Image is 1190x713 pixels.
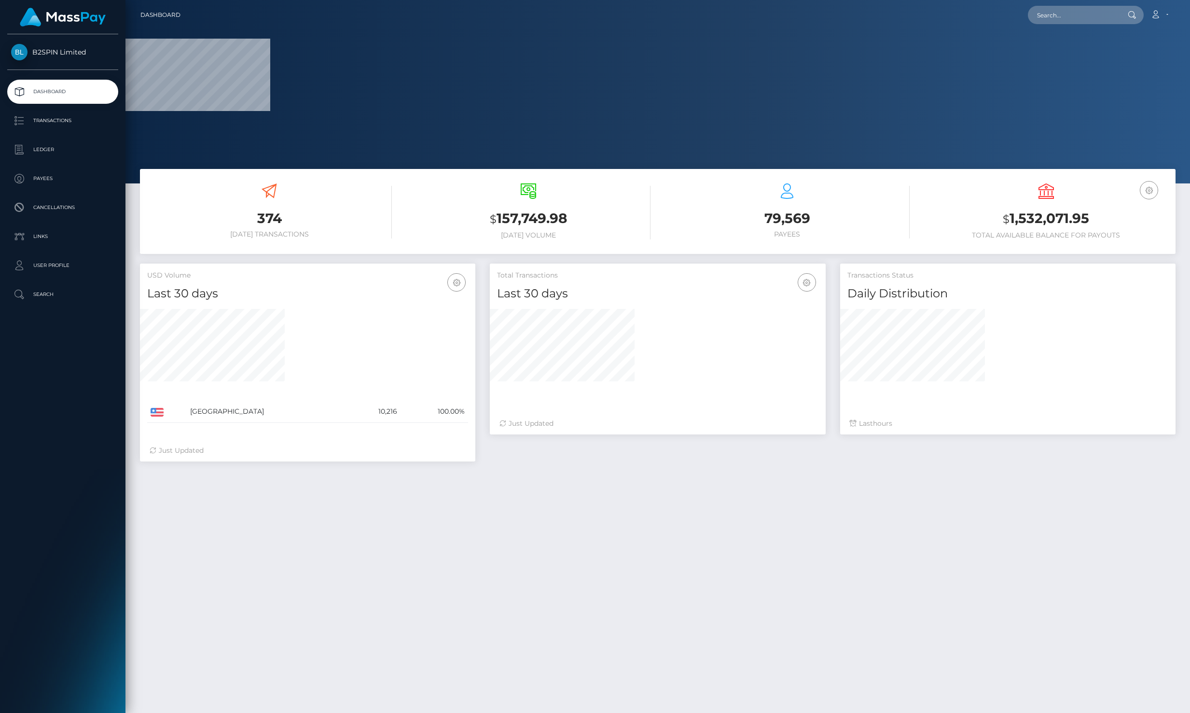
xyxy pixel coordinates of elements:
[7,224,118,249] a: Links
[11,171,114,186] p: Payees
[11,200,114,215] p: Cancellations
[11,142,114,157] p: Ledger
[187,401,349,423] td: [GEOGRAPHIC_DATA]
[847,285,1168,302] h4: Daily Distribution
[11,84,114,99] p: Dashboard
[1028,6,1119,24] input: Search...
[7,109,118,133] a: Transactions
[924,231,1169,239] h6: Total Available Balance for Payouts
[847,271,1168,280] h5: Transactions Status
[11,113,114,128] p: Transactions
[11,287,114,302] p: Search
[497,285,818,302] h4: Last 30 days
[924,209,1169,229] h3: 1,532,071.95
[490,212,497,226] small: $
[11,44,28,60] img: B2SPIN Limited
[11,258,114,273] p: User Profile
[147,230,392,238] h6: [DATE] Transactions
[11,229,114,244] p: Links
[665,209,910,228] h3: 79,569
[7,138,118,162] a: Ledger
[150,446,466,456] div: Just Updated
[401,401,469,423] td: 100.00%
[850,419,1166,429] div: Last hours
[147,285,468,302] h4: Last 30 days
[497,271,818,280] h5: Total Transactions
[7,167,118,191] a: Payees
[140,5,180,25] a: Dashboard
[7,80,118,104] a: Dashboard
[147,209,392,228] h3: 374
[7,282,118,307] a: Search
[406,209,651,229] h3: 157,749.98
[151,408,164,417] img: US.png
[147,271,468,280] h5: USD Volume
[7,196,118,220] a: Cancellations
[665,230,910,238] h6: Payees
[7,253,118,278] a: User Profile
[499,419,816,429] div: Just Updated
[406,231,651,239] h6: [DATE] Volume
[7,48,118,56] span: B2SPIN Limited
[349,401,401,423] td: 10,216
[20,8,106,27] img: MassPay Logo
[1003,212,1010,226] small: $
